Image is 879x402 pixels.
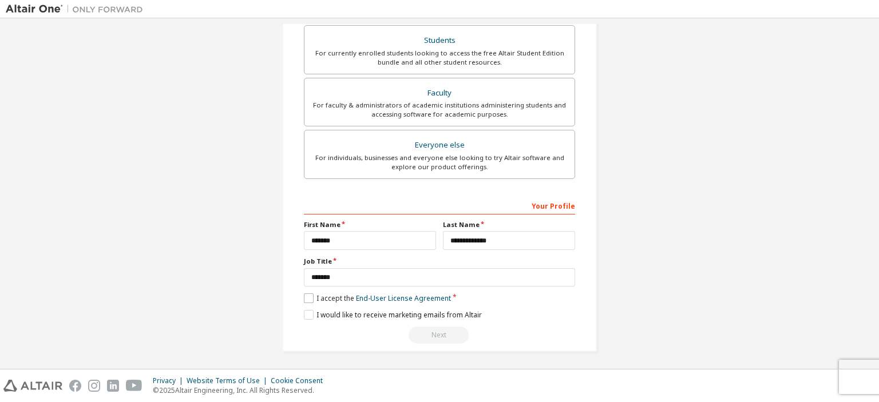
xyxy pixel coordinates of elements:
img: Altair One [6,3,149,15]
label: First Name [304,220,436,229]
a: End-User License Agreement [356,293,451,303]
div: Everyone else [311,137,568,153]
div: Faculty [311,85,568,101]
label: I accept the [304,293,451,303]
div: For faculty & administrators of academic institutions administering students and accessing softwa... [311,101,568,119]
label: Last Name [443,220,575,229]
img: altair_logo.svg [3,380,62,392]
p: © 2025 Altair Engineering, Inc. All Rights Reserved. [153,385,330,395]
div: Your Profile [304,196,575,214]
div: Privacy [153,376,187,385]
div: For currently enrolled students looking to access the free Altair Student Edition bundle and all ... [311,49,568,67]
img: facebook.svg [69,380,81,392]
div: Students [311,33,568,49]
img: youtube.svg [126,380,142,392]
label: Job Title [304,257,575,266]
div: Website Terms of Use [187,376,271,385]
div: For individuals, businesses and everyone else looking to try Altair software and explore our prod... [311,153,568,172]
label: I would like to receive marketing emails from Altair [304,310,482,320]
div: Cookie Consent [271,376,330,385]
img: instagram.svg [88,380,100,392]
img: linkedin.svg [107,380,119,392]
div: Read and acccept EULA to continue [304,327,575,344]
